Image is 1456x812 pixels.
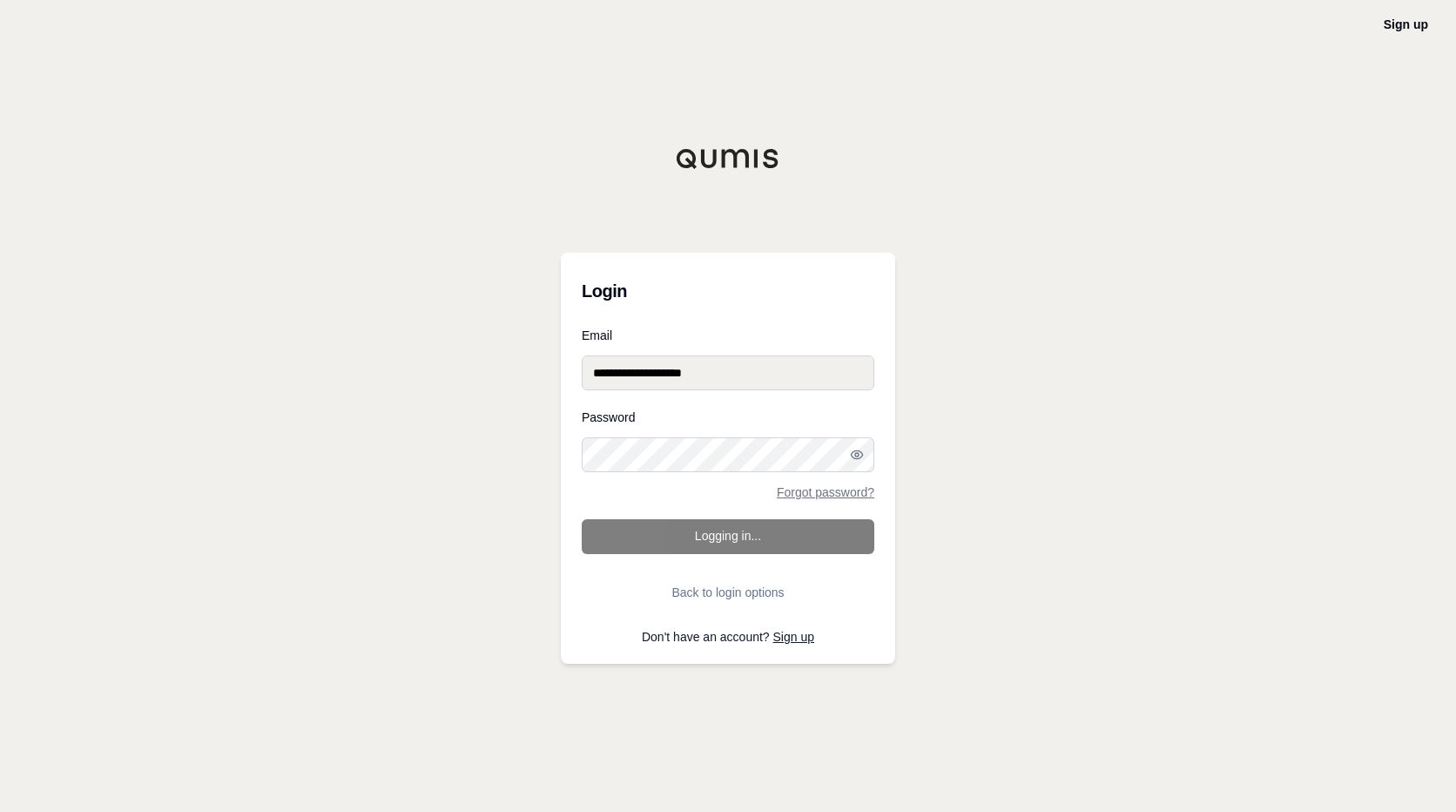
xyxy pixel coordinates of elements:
[1384,17,1428,31] a: Sign up
[777,486,874,498] a: Forgot password?
[582,631,874,643] p: Don't have an account?
[582,411,874,423] label: Password
[676,148,780,169] img: Qumis
[582,329,874,342] label: Email
[582,575,874,610] button: Back to login options
[582,274,874,308] h3: Login
[773,630,814,644] a: Sign up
